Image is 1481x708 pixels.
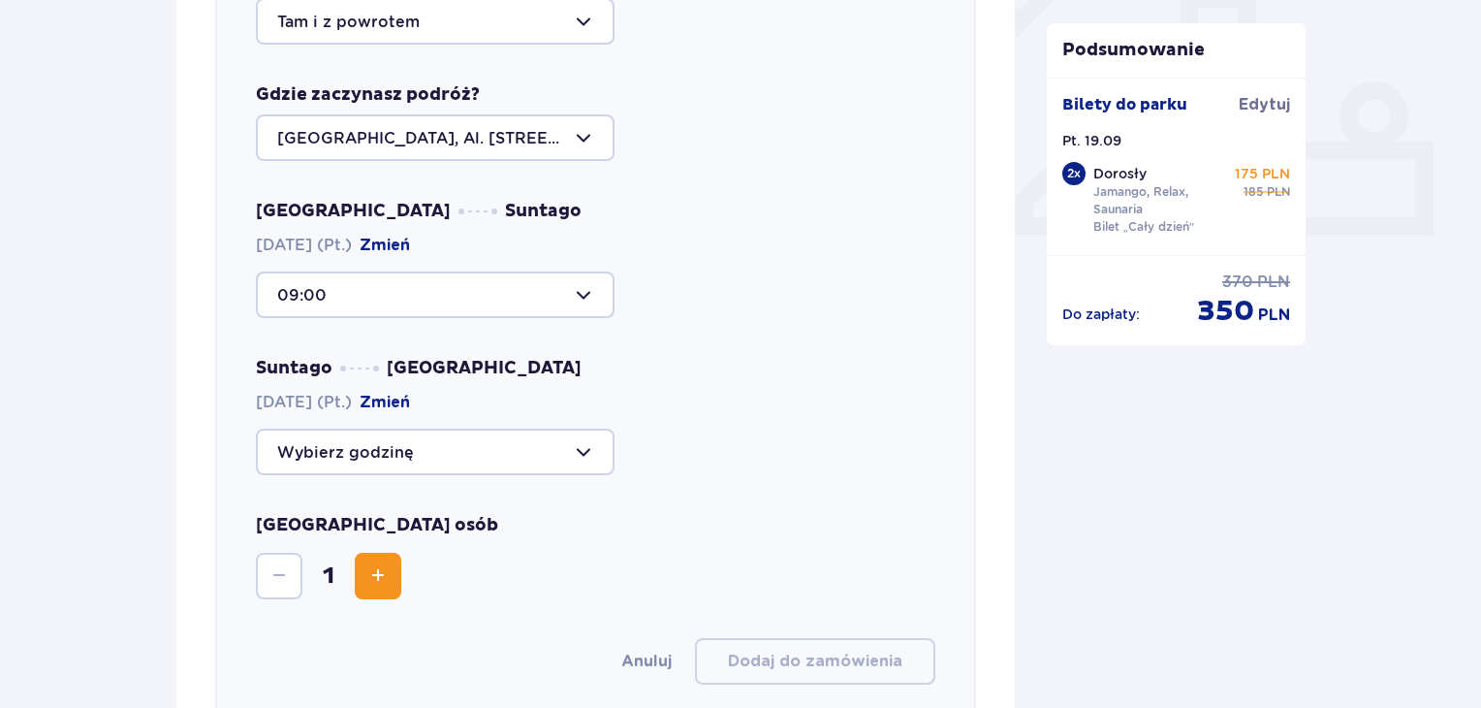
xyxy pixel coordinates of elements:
[360,392,410,413] button: Zmień
[1093,183,1227,218] p: Jamango, Relax, Saunaria
[256,514,498,537] p: [GEOGRAPHIC_DATA] osób
[340,366,379,371] img: dots
[256,235,410,256] span: [DATE] (Pt.)
[1257,272,1290,293] p: PLN
[1062,131,1121,150] p: Pt. 19.09
[1235,164,1290,183] p: 175 PLN
[306,562,351,591] span: 1
[1244,183,1263,201] p: 185
[1062,94,1187,115] p: Bilety do parku
[1093,164,1147,183] p: Dorosły
[1239,94,1290,115] a: Edytuj
[256,357,332,380] span: Suntago
[1222,272,1253,293] p: 370
[505,200,582,223] span: Suntago
[1062,162,1086,185] div: 2 x
[256,83,480,107] p: Gdzie zaczynasz podróż?
[1197,293,1254,330] p: 350
[360,235,410,256] button: Zmień
[355,553,401,599] button: Increase
[1047,39,1307,62] p: Podsumowanie
[1267,183,1290,201] p: PLN
[695,638,935,685] button: Dodaj do zamówienia
[1258,305,1290,326] p: PLN
[387,357,582,380] span: [GEOGRAPHIC_DATA]
[1062,305,1140,324] p: Do zapłaty :
[458,209,497,214] img: dots
[256,553,302,599] button: Decrease
[1093,218,1195,236] p: Bilet „Cały dzień”
[256,200,451,223] span: [GEOGRAPHIC_DATA]
[728,651,902,672] p: Dodaj do zamówienia
[256,392,410,413] span: [DATE] (Pt.)
[621,651,672,672] button: Anuluj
